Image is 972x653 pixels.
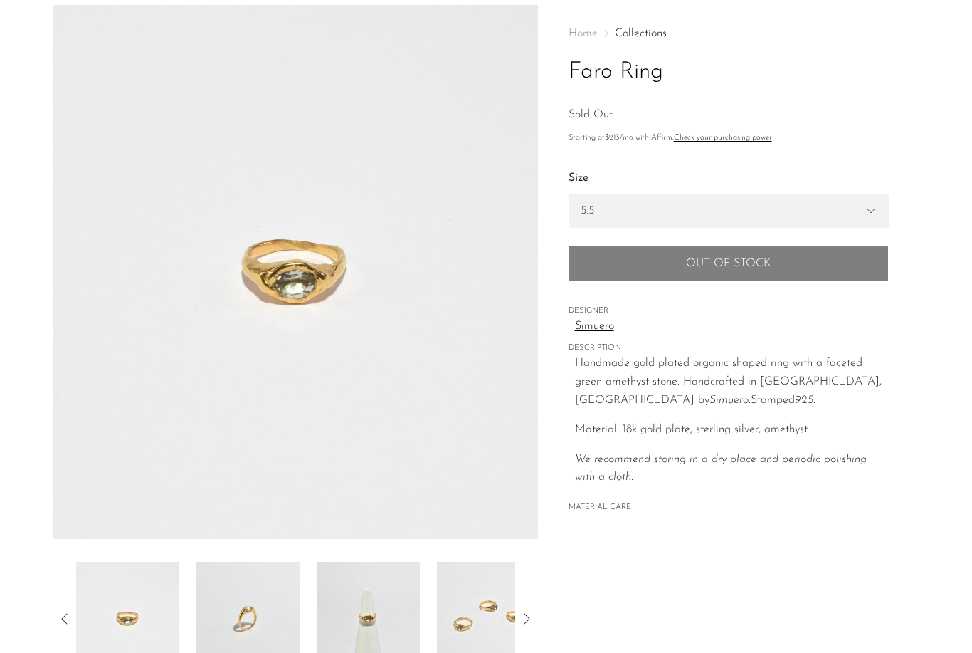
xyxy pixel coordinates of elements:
[569,28,598,39] span: Home
[674,134,772,142] a: Check your purchasing power - Learn more about Affirm Financing (opens in modal)
[569,503,631,513] button: MATERIAL CARE
[569,305,889,318] span: DESIGNER
[569,169,889,188] label: Size
[569,342,889,355] span: DESCRIPTION
[569,109,613,120] span: Sold Out
[686,257,771,271] span: Out of stock
[575,318,889,336] a: Simuero
[795,395,815,406] em: 925.
[605,134,620,142] span: $213
[53,5,538,539] img: Faro Ring
[709,395,751,406] em: Simuero.
[575,454,867,484] i: We recommend storing in a dry place and periodic polishing with a cloth.
[569,54,889,90] h1: Faro Ring
[569,28,889,39] nav: Breadcrumbs
[569,132,889,145] p: Starting at /mo with Affirm.
[575,421,889,439] p: Material: 18k gold plate, sterling silver, amethyst.
[615,28,667,39] a: Collections
[569,245,889,282] button: Add to cart
[575,355,889,409] p: Handmade gold plated organic shaped ring with a faceted green amethyst stone. Handcrafted in [GEO...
